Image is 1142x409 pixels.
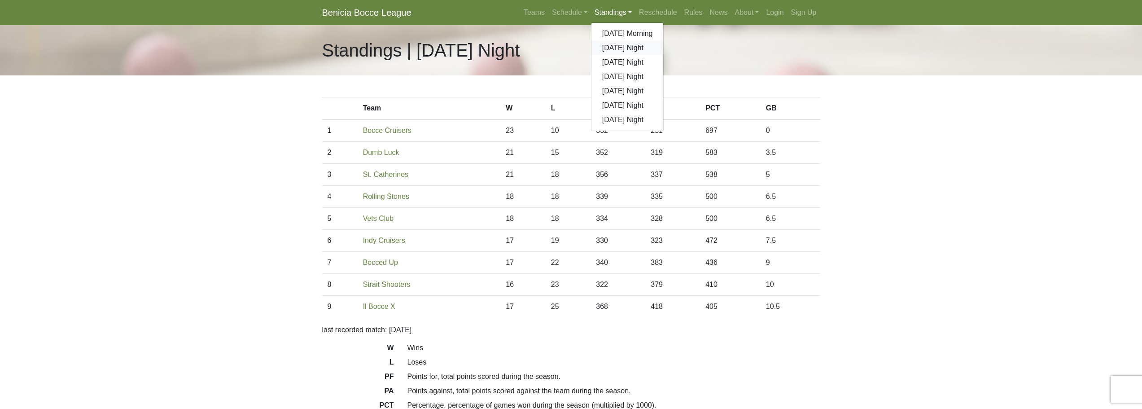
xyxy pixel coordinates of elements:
[363,127,411,134] a: Bocce Cruisers
[591,41,664,55] a: [DATE] Night
[548,4,591,22] a: Schedule
[591,230,645,252] td: 330
[645,97,700,120] th: PA
[322,4,411,22] a: Benicia Bocce League
[500,119,546,142] td: 23
[591,208,645,230] td: 334
[322,208,358,230] td: 5
[322,40,520,61] h1: Standings | [DATE] Night
[700,119,761,142] td: 697
[591,252,645,274] td: 340
[761,164,820,186] td: 5
[591,98,664,113] a: [DATE] Night
[700,164,761,186] td: 538
[762,4,787,22] a: Login
[591,274,645,296] td: 322
[591,84,664,98] a: [DATE] Night
[635,4,681,22] a: Reschedule
[546,252,591,274] td: 22
[546,142,591,164] td: 15
[500,230,546,252] td: 17
[500,208,546,230] td: 18
[761,97,820,120] th: GB
[546,186,591,208] td: 18
[731,4,763,22] a: About
[363,303,395,310] a: Il Bocce X
[591,22,664,131] div: Standings
[363,259,398,266] a: Bocced Up
[363,193,409,200] a: Rolling Stones
[700,208,761,230] td: 500
[645,274,700,296] td: 379
[591,113,664,127] a: [DATE] Night
[322,230,358,252] td: 6
[315,371,401,386] dt: PF
[322,186,358,208] td: 4
[401,371,827,382] dd: Points for, total points scored during the season.
[401,386,827,396] dd: Points against, total points scored against the team during the season.
[761,186,820,208] td: 6.5
[591,186,645,208] td: 339
[591,55,664,70] a: [DATE] Night
[681,4,706,22] a: Rules
[500,252,546,274] td: 17
[322,325,820,335] p: last recorded match: [DATE]
[322,164,358,186] td: 3
[520,4,548,22] a: Teams
[700,97,761,120] th: PCT
[645,296,700,318] td: 418
[500,186,546,208] td: 18
[700,252,761,274] td: 436
[363,237,405,244] a: Indy Cruisers
[761,142,820,164] td: 3.5
[761,119,820,142] td: 0
[546,296,591,318] td: 25
[363,171,408,178] a: St. Catherines
[546,208,591,230] td: 18
[645,164,700,186] td: 337
[322,119,358,142] td: 1
[645,142,700,164] td: 319
[500,164,546,186] td: 21
[591,296,645,318] td: 368
[401,343,827,353] dd: Wins
[500,296,546,318] td: 17
[761,296,820,318] td: 10.5
[315,386,401,400] dt: PA
[591,26,664,41] a: [DATE] Morning
[591,142,645,164] td: 352
[546,164,591,186] td: 18
[358,97,501,120] th: Team
[322,252,358,274] td: 7
[315,343,401,357] dt: W
[546,230,591,252] td: 19
[500,274,546,296] td: 16
[700,186,761,208] td: 500
[645,252,700,274] td: 383
[761,274,820,296] td: 10
[500,142,546,164] td: 21
[322,274,358,296] td: 8
[363,215,394,222] a: Vets Club
[645,208,700,230] td: 328
[700,296,761,318] td: 405
[761,230,820,252] td: 7.5
[700,142,761,164] td: 583
[322,142,358,164] td: 2
[363,281,411,288] a: Strait Shooters
[546,274,591,296] td: 23
[591,164,645,186] td: 356
[546,97,591,120] th: L
[500,97,546,120] th: W
[700,230,761,252] td: 472
[315,357,401,371] dt: L
[788,4,820,22] a: Sign Up
[700,274,761,296] td: 410
[591,4,635,22] a: Standings
[761,252,820,274] td: 9
[546,119,591,142] td: 10
[645,119,700,142] td: 251
[363,149,399,156] a: Dumb Luck
[706,4,731,22] a: News
[645,230,700,252] td: 323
